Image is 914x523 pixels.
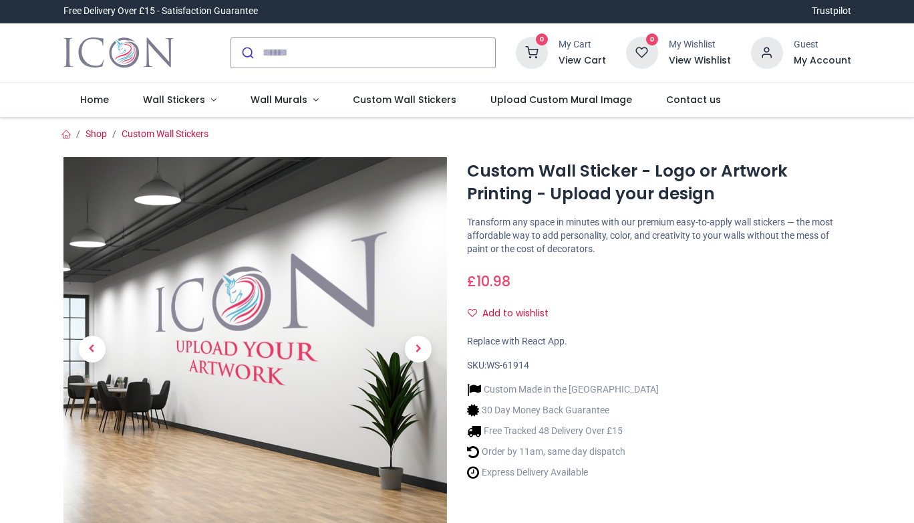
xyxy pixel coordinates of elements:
[467,383,659,397] li: Custom Made in the [GEOGRAPHIC_DATA]
[80,93,109,106] span: Home
[467,445,659,459] li: Order by 11am, same day dispatch
[390,215,447,484] a: Next
[353,93,456,106] span: Custom Wall Stickers
[79,336,106,362] span: Previous
[233,83,335,118] a: Wall Murals
[559,54,606,68] a: View Cart
[86,128,107,139] a: Shop
[467,424,659,438] li: Free Tracked 48 Delivery Over £15
[468,308,477,318] i: Add to wishlist
[486,360,529,371] span: WS-61914
[794,38,851,51] div: Guest
[812,5,851,18] a: Trustpilot
[231,38,263,68] button: Submit
[666,93,721,106] span: Contact us
[143,93,205,106] span: Wall Stickers
[405,336,432,362] span: Next
[490,93,632,106] span: Upload Custom Mural Image
[467,403,659,417] li: 30 Day Money Back Guarantee
[467,359,851,373] div: SKU:
[669,54,731,68] a: View Wishlist
[63,215,121,484] a: Previous
[63,34,174,72] img: Icon Wall Stickers
[794,54,851,68] a: My Account
[467,272,510,291] span: £
[63,5,258,18] div: Free Delivery Over £15 - Satisfaction Guarantee
[669,38,731,51] div: My Wishlist
[467,465,659,480] li: Express Delivery Available
[476,272,510,291] span: 10.98
[122,128,208,139] a: Custom Wall Stickers
[251,93,307,106] span: Wall Murals
[536,33,549,46] sup: 0
[559,38,606,51] div: My Cart
[467,216,851,255] p: Transform any space in minutes with our premium easy-to-apply wall stickers — the most affordable...
[646,33,659,46] sup: 0
[126,83,234,118] a: Wall Stickers
[467,335,851,348] div: Replace with React App.
[516,46,548,57] a: 0
[467,302,560,325] button: Add to wishlistAdd to wishlist
[467,160,851,206] h1: Custom Wall Sticker - Logo or Artwork Printing - Upload your design
[626,46,658,57] a: 0
[63,34,174,72] a: Logo of Icon Wall Stickers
